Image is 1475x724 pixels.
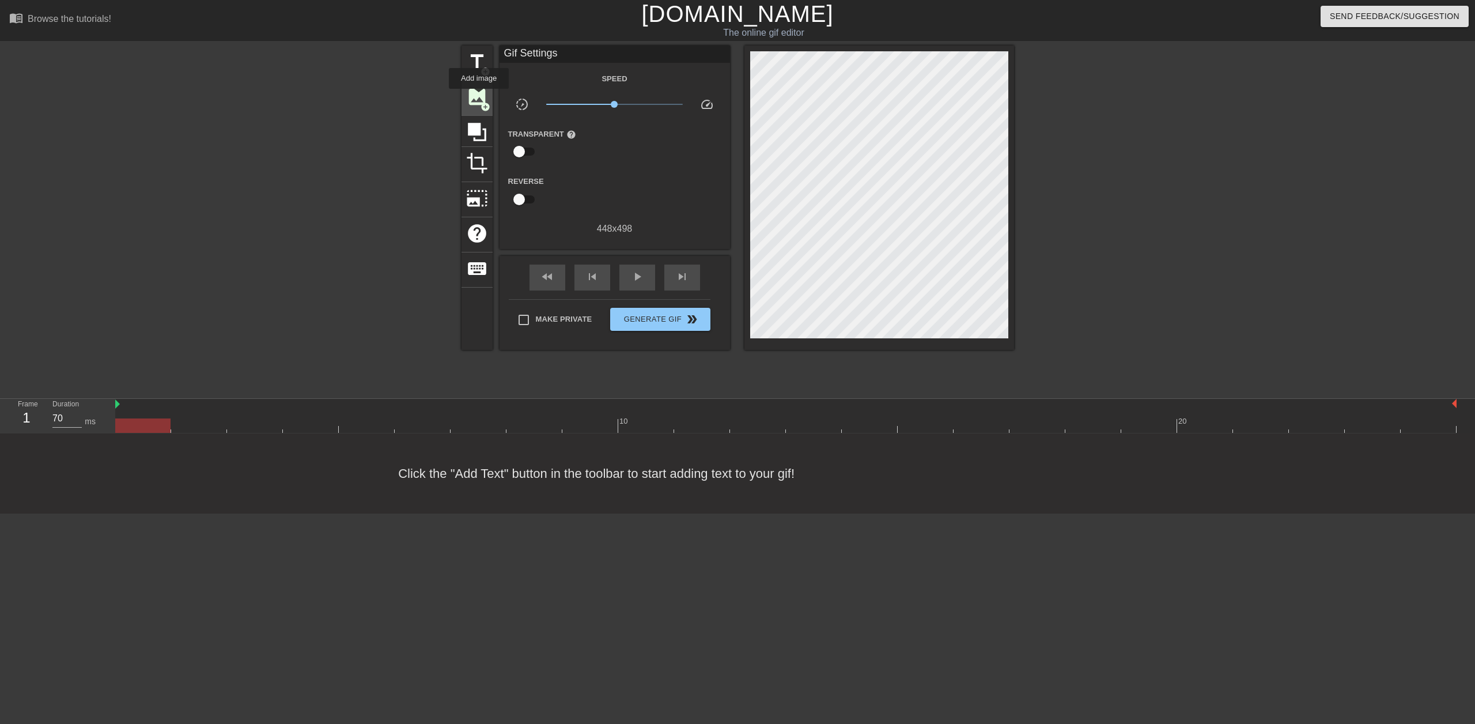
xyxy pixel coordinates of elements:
[508,129,576,140] label: Transparent
[466,51,488,73] span: title
[9,11,23,25] span: menu_book
[1452,399,1457,408] img: bound-end.png
[466,223,488,244] span: help
[500,46,730,63] div: Gif Settings
[466,152,488,174] span: crop
[9,11,111,29] a: Browse the tutorials!
[497,26,1030,40] div: The online gif editor
[515,97,529,111] span: slow_motion_video
[566,130,576,139] span: help
[481,102,490,112] span: add_circle
[466,86,488,108] span: image
[466,187,488,209] span: photo_size_select_large
[630,270,644,284] span: play_arrow
[536,314,592,325] span: Make Private
[602,73,627,85] label: Speed
[619,416,630,427] div: 10
[1330,9,1459,24] span: Send Feedback/Suggestion
[685,312,699,326] span: double_arrow
[481,67,490,77] span: add_circle
[28,14,111,24] div: Browse the tutorials!
[1321,6,1469,27] button: Send Feedback/Suggestion
[610,308,710,331] button: Generate Gif
[585,270,599,284] span: skip_previous
[85,416,96,428] div: ms
[615,312,705,326] span: Generate Gif
[675,270,689,284] span: skip_next
[700,97,714,111] span: speed
[52,401,79,408] label: Duration
[500,222,730,236] div: 448 x 498
[466,258,488,280] span: keyboard
[641,1,833,27] a: [DOMAIN_NAME]
[9,399,44,432] div: Frame
[18,408,35,428] div: 1
[540,270,554,284] span: fast_rewind
[508,176,544,187] label: Reverse
[1178,416,1189,427] div: 20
